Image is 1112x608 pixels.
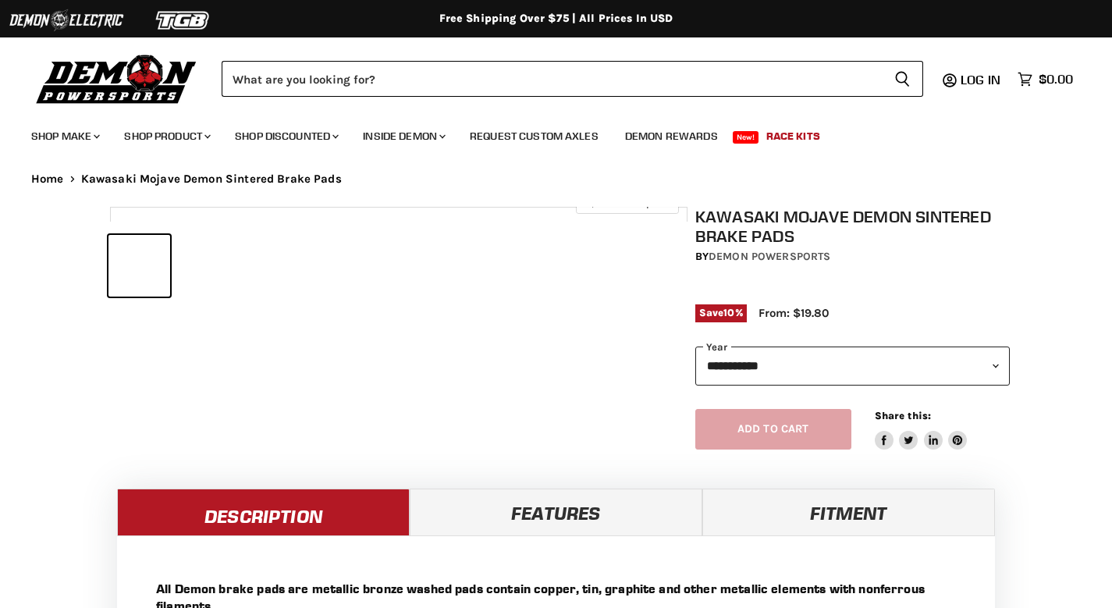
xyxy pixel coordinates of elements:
[1039,72,1073,87] span: $0.00
[125,5,242,35] img: TGB Logo 2
[31,51,202,106] img: Demon Powersports
[695,248,1011,265] div: by
[20,120,109,152] a: Shop Make
[1010,68,1081,91] a: $0.00
[351,120,455,152] a: Inside Demon
[117,489,410,535] a: Description
[31,172,64,186] a: Home
[759,306,829,320] span: From: $19.80
[961,72,1000,87] span: Log in
[695,304,747,322] span: Save %
[108,235,170,297] button: Kawasaki Mojave Demon Sintered Brake Pads thumbnail
[410,489,702,535] a: Features
[723,307,734,318] span: 10
[222,61,882,97] input: Search
[695,347,1011,385] select: year
[8,5,125,35] img: Demon Electric Logo 2
[709,250,830,263] a: Demon Powersports
[695,207,1011,246] h1: Kawasaki Mojave Demon Sintered Brake Pads
[702,489,995,535] a: Fitment
[755,120,832,152] a: Race Kits
[733,131,759,144] span: New!
[112,120,220,152] a: Shop Product
[613,120,730,152] a: Demon Rewards
[875,410,931,421] span: Share this:
[954,73,1010,87] a: Log in
[222,61,923,97] form: Product
[20,114,1069,152] ul: Main menu
[882,61,923,97] button: Search
[458,120,610,152] a: Request Custom Axles
[875,409,968,450] aside: Share this:
[584,197,670,208] span: Click to expand
[81,172,342,186] span: Kawasaki Mojave Demon Sintered Brake Pads
[223,120,348,152] a: Shop Discounted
